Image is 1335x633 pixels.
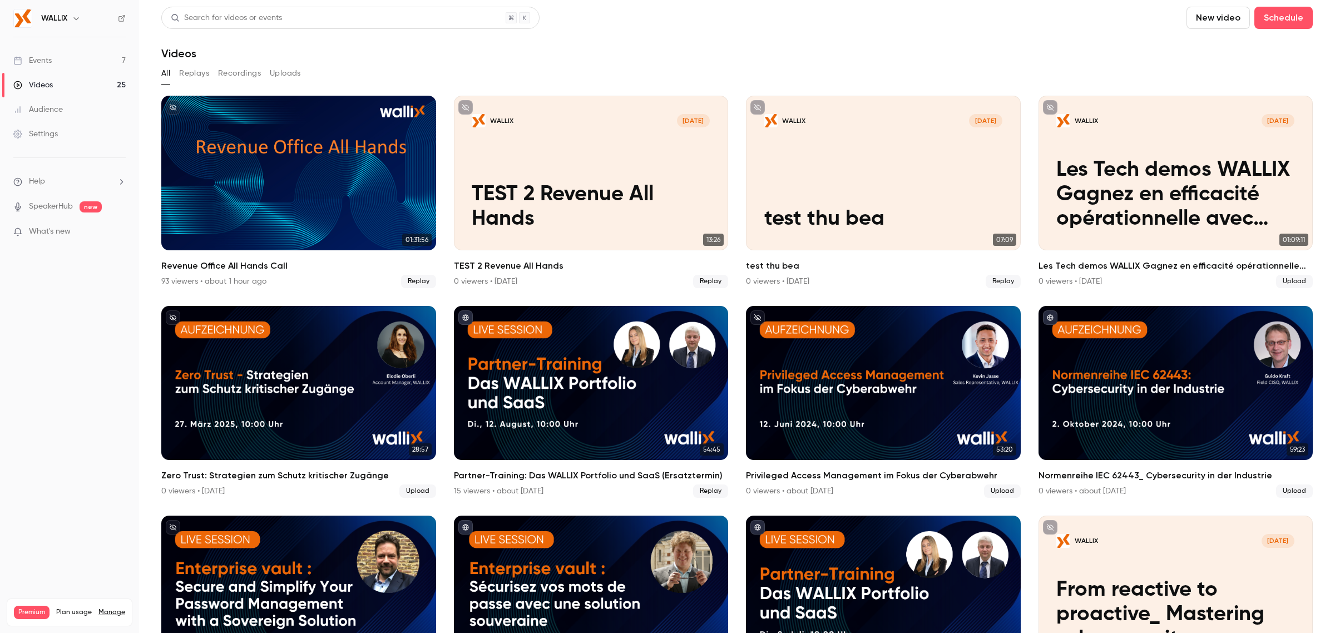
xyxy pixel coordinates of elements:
div: Events [13,55,52,66]
span: 01:31:56 [402,234,432,246]
h2: test thu bea [746,259,1021,273]
button: All [161,65,170,82]
button: unpublished [166,520,180,535]
a: 59:23Normenreihe IEC 62443_ Cybersecurity in der Industrie0 viewers • about [DATE]Upload [1039,306,1313,498]
h2: Zero Trust: Strategien zum Schutz kritischer Zugänge [161,469,436,482]
div: 0 viewers • [DATE] [161,486,225,497]
span: Plan usage [56,608,92,617]
button: Uploads [270,65,301,82]
span: Upload [1276,275,1313,288]
section: Videos [161,7,1313,626]
h2: Revenue Office All Hands Call [161,259,436,273]
button: New video [1186,7,1250,29]
span: Upload [984,484,1021,498]
h2: Les Tech demos WALLIX Gagnez en efficacité opérationnelle avec WALLIX PAM(1) [1039,259,1313,273]
span: Replay [693,484,728,498]
button: Schedule [1254,7,1313,29]
p: TEST 2 Revenue All Hands [472,182,710,232]
button: unpublished [750,100,765,115]
div: Search for videos or events [171,12,282,24]
div: 93 viewers • about 1 hour ago [161,276,266,287]
li: Privileged Access Management im Fokus der Cyberabwehr [746,306,1021,498]
p: WALLIX [490,116,513,126]
span: Help [29,176,45,187]
a: 01:31:56Revenue Office All Hands Call93 viewers • about 1 hour agoReplay [161,96,436,288]
div: 0 viewers • about [DATE] [1039,486,1126,497]
li: Normenreihe IEC 62443_ Cybersecurity in der Industrie [1039,306,1313,498]
p: test thu bea [764,207,1002,231]
a: 53:20Privileged Access Management im Fokus der Cyberabwehr0 viewers • about [DATE]Upload [746,306,1021,498]
div: Videos [13,80,53,91]
p: Les Tech demos WALLIX Gagnez en efficacité opérationnelle avec WALLIX PAM(1) [1056,158,1294,232]
p: WALLIX [1075,536,1098,546]
div: 15 viewers • about [DATE] [454,486,543,497]
button: unpublished [1043,100,1057,115]
span: Replay [986,275,1021,288]
span: [DATE] [677,114,710,127]
h1: Videos [161,47,196,60]
span: 07:09 [993,234,1016,246]
button: unpublished [750,310,765,325]
a: 28:57Zero Trust: Strategien zum Schutz kritischer Zugänge0 viewers • [DATE]Upload [161,306,436,498]
iframe: Noticeable Trigger [112,227,126,237]
span: Premium [14,606,50,619]
button: unpublished [166,310,180,325]
span: [DATE] [1262,114,1294,127]
button: Recordings [218,65,261,82]
span: [DATE] [969,114,1002,127]
img: Les Tech demos WALLIX Gagnez en efficacité opérationnelle avec WALLIX PAM(1) [1056,114,1070,127]
a: TEST 2 Revenue All HandsWALLIX[DATE]TEST 2 Revenue All Hands13:26TEST 2 Revenue All Hands0 viewer... [454,96,729,288]
span: 01:09:11 [1279,234,1308,246]
span: new [80,201,102,212]
a: Manage [98,608,125,617]
div: Audience [13,104,63,115]
button: published [458,310,473,325]
span: Replay [401,275,436,288]
span: [DATE] [1262,534,1294,547]
li: Zero Trust: Strategien zum Schutz kritischer Zugänge [161,306,436,498]
span: 59:23 [1287,443,1308,456]
div: Settings [13,128,58,140]
span: Replay [693,275,728,288]
h2: Partner-Training: Das WALLIX Portfolio und SaaS (Ersatztermin) [454,469,729,482]
span: 13:26 [703,234,724,246]
div: 0 viewers • [DATE] [746,276,809,287]
li: Partner-Training: Das WALLIX Portfolio und SaaS (Ersatztermin) [454,306,729,498]
a: test thu beaWALLIX[DATE]test thu bea07:09test thu bea0 viewers • [DATE]Replay [746,96,1021,288]
img: TEST 2 Revenue All Hands [472,114,485,127]
li: TEST 2 Revenue All Hands [454,96,729,288]
span: What's new [29,226,71,238]
h6: WALLIX [41,13,67,24]
div: 0 viewers • [DATE] [454,276,517,287]
span: Upload [1276,484,1313,498]
img: From reactive to proactive_ Mastering cybersecurity regulations [1056,534,1070,547]
span: Upload [399,484,436,498]
h2: TEST 2 Revenue All Hands [454,259,729,273]
a: Les Tech demos WALLIX Gagnez en efficacité opérationnelle avec WALLIX PAM(1)WALLIX[DATE]Les Tech ... [1039,96,1313,288]
p: WALLIX [1075,116,1098,126]
button: Replays [179,65,209,82]
button: unpublished [166,100,180,115]
button: published [750,520,765,535]
span: 28:57 [409,443,432,456]
img: test thu bea [764,114,778,127]
button: unpublished [458,100,473,115]
a: 54:45Partner-Training: Das WALLIX Portfolio und SaaS (Ersatztermin)15 viewers • about [DATE]Replay [454,306,729,498]
button: published [458,520,473,535]
li: test thu bea [746,96,1021,288]
button: unpublished [1043,520,1057,535]
h2: Normenreihe IEC 62443_ Cybersecurity in der Industrie [1039,469,1313,482]
li: Revenue Office All Hands Call [161,96,436,288]
li: help-dropdown-opener [13,176,126,187]
div: 0 viewers • [DATE] [1039,276,1102,287]
span: 54:45 [700,443,724,456]
a: SpeakerHub [29,201,73,212]
button: published [1043,310,1057,325]
div: 0 viewers • about [DATE] [746,486,833,497]
p: WALLIX [782,116,805,126]
h2: Privileged Access Management im Fokus der Cyberabwehr [746,469,1021,482]
span: 53:20 [993,443,1016,456]
img: WALLIX [14,9,32,27]
li: Les Tech demos WALLIX Gagnez en efficacité opérationnelle avec WALLIX PAM(1) [1039,96,1313,288]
